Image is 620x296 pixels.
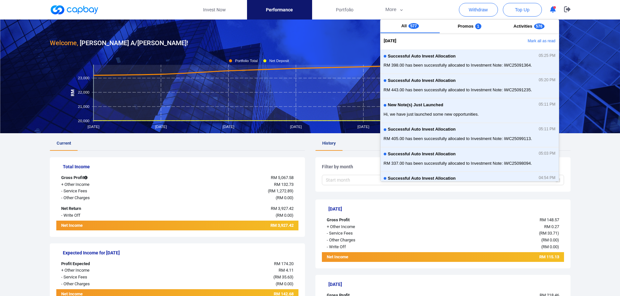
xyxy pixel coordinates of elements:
[322,224,423,230] div: + Other Income
[384,111,556,118] span: Hi, we have just launched some new opportunities.
[157,274,298,281] div: ( )
[56,261,157,267] div: Profit Expected
[274,261,294,266] span: RM 174.20
[543,238,558,242] span: RM 0.00
[269,188,292,193] span: RM 1,272.89
[328,281,564,287] h5: [DATE]
[401,23,407,28] span: All
[56,181,157,188] div: + Other Income
[458,24,473,29] span: Promos
[78,90,89,94] tspan: 22,000
[322,237,423,244] div: - Other Charges
[322,230,423,237] div: - Service Fees
[539,78,555,83] span: 05:20 PM
[56,205,157,212] div: Net Return
[157,281,298,288] div: ( )
[384,62,556,69] span: RM 398.00 has been successfully allocated to Investment Note: iWC25091364.
[380,19,440,33] button: All577
[388,54,456,59] span: Successful Auto Invest Allocation
[540,231,558,236] span: RM 33.71
[271,206,294,211] span: RM 3,927.42
[380,98,559,122] button: New Note(s) Just Launched05:11 PMHi, we have just launched some new opportunities.
[78,76,89,80] tspan: 23,000
[269,59,289,63] tspan: Net Deposit
[515,6,529,13] span: Top Up
[534,23,544,29] span: 576
[384,160,556,167] span: RM 337.00 has been successfully allocated to Investment Note: iWC25098094.
[539,127,555,132] span: 05:11 PM
[50,38,188,48] h3: [PERSON_NAME] A/[PERSON_NAME] !
[277,213,292,218] span: RM 0.00
[489,36,558,47] button: Mark all as read
[222,125,234,129] tspan: [DATE]
[540,217,559,222] span: RM 148.57
[70,89,75,96] tspan: RM
[384,87,556,93] span: RM 443.00 has been successfully allocated to Investment Note: iWC25091235.
[544,224,559,229] span: RM 0.27
[437,177,443,183] span: to
[380,123,559,147] button: Successful Auto Invest Allocation05:11 PMRM 405.00 has been successfully allocated to Investment ...
[380,49,559,74] button: Successful Auto Invest Allocation05:25 PMRM 398.00 has been successfully allocated to Investment ...
[380,74,559,98] button: Successful Auto Invest Allocation05:20 PMRM 443.00 has been successfully allocated to Investment ...
[270,223,294,228] span: RM 3,927.42
[275,275,292,279] span: RM 35.63
[499,19,559,33] button: Activities576
[384,135,556,142] span: RM 405.00 has been successfully allocated to Investment Note: iWC25099113.
[388,127,456,132] span: Successful Auto Invest Allocation
[157,188,298,195] div: ( )
[539,254,559,259] span: RM 115.13
[88,125,99,129] tspan: [DATE]
[235,59,258,63] tspan: Portfolio Total
[423,230,564,237] div: ( )
[475,23,481,29] span: 1
[388,176,456,181] span: Successful Auto Invest Allocation
[290,125,302,129] tspan: [DATE]
[539,102,555,107] span: 05:11 PM
[440,19,499,33] button: Promos1
[63,164,298,170] h5: Total Income
[56,222,157,230] div: Net Income
[266,6,293,13] span: Performance
[388,78,456,83] span: Successful Auto Invest Allocation
[57,141,71,146] span: Current
[56,274,157,281] div: - Service Fees
[277,281,292,286] span: RM 0.00
[539,151,555,156] span: 05:03 PM
[277,195,292,200] span: RM 0.00
[322,164,564,170] h5: Filter by month
[503,3,542,17] button: Top Up
[279,268,294,273] span: RM 4.11
[543,244,558,249] span: RM 0.00
[322,244,423,251] div: - Write Off
[514,24,532,29] span: Activities
[56,281,157,288] div: - Other Charges
[539,54,555,58] span: 05:25 PM
[322,141,336,146] span: History
[408,23,419,29] span: 577
[539,176,555,180] span: 04:54 PM
[56,188,157,195] div: - Service Fees
[155,125,167,129] tspan: [DATE]
[56,267,157,274] div: + Other Income
[56,174,157,181] div: Gross Profit
[380,172,559,196] button: Successful Auto Invest Allocation04:54 PMRM 209.00 has been successfully allocated to Investment ...
[271,175,294,180] span: RM 5,067.58
[157,195,298,201] div: ( )
[384,38,396,45] span: [DATE]
[56,195,157,201] div: - Other Charges
[157,212,298,219] div: ( )
[78,119,89,122] tspan: 20,000
[423,244,564,251] div: ( )
[388,103,443,108] span: New Note(s) Just Launched
[357,125,369,129] tspan: [DATE]
[388,152,456,157] span: Successful Auto Invest Allocation
[326,176,435,184] input: Start month
[380,147,559,172] button: Successful Auto Invest Allocation05:03 PMRM 337.00 has been successfully allocated to Investment ...
[56,212,157,219] div: - Write Off
[50,39,78,47] span: Welcome,
[459,3,498,17] button: Withdraw
[328,206,564,212] h5: [DATE]
[322,217,423,224] div: Gross Profit
[423,237,564,244] div: ( )
[78,105,89,109] tspan: 21,000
